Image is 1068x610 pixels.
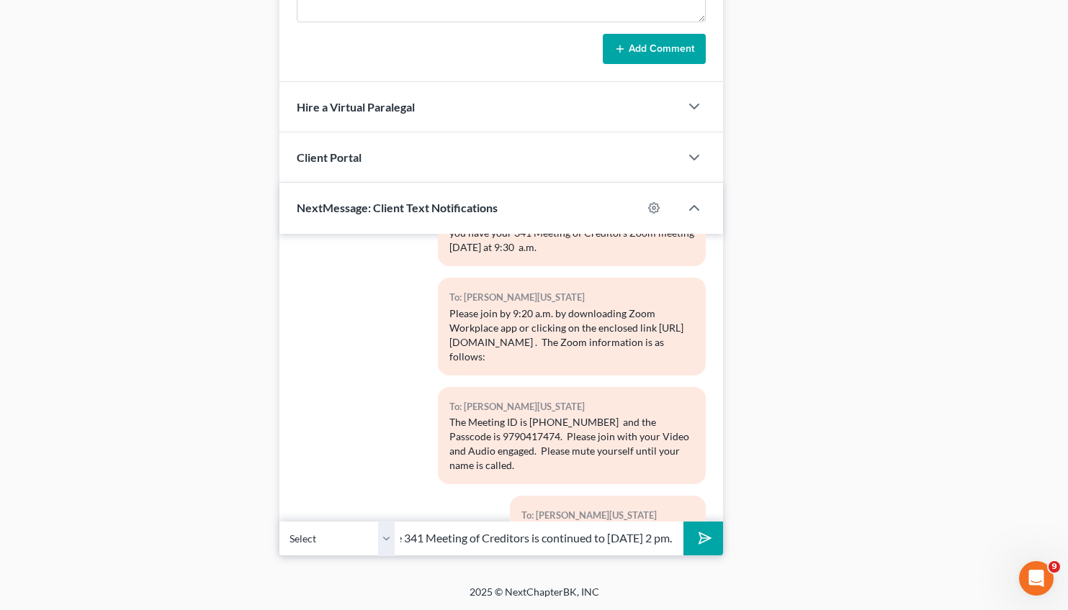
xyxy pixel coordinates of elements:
[297,150,362,164] span: Client Portal
[449,306,694,364] div: Please join by 9:20 a.m. by downloading Zoom Workplace app or clicking on the enclosed link [URL]...
[297,100,415,114] span: Hire a Virtual Paralegal
[521,507,694,524] div: To: [PERSON_NAME][US_STATE]
[449,289,694,306] div: To: [PERSON_NAME][US_STATE]
[449,399,694,415] div: To: [PERSON_NAME][US_STATE]
[603,34,706,64] button: Add Comment
[1019,561,1054,596] iframe: Intercom live chat
[1049,561,1060,573] span: 9
[449,415,694,473] div: The Meeting ID is [PHONE_NUMBER] and the Passcode is 9790417474. Please join with your Video and ...
[395,521,683,556] input: Say something...
[297,201,498,214] span: NextMessage: Client Text Notifications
